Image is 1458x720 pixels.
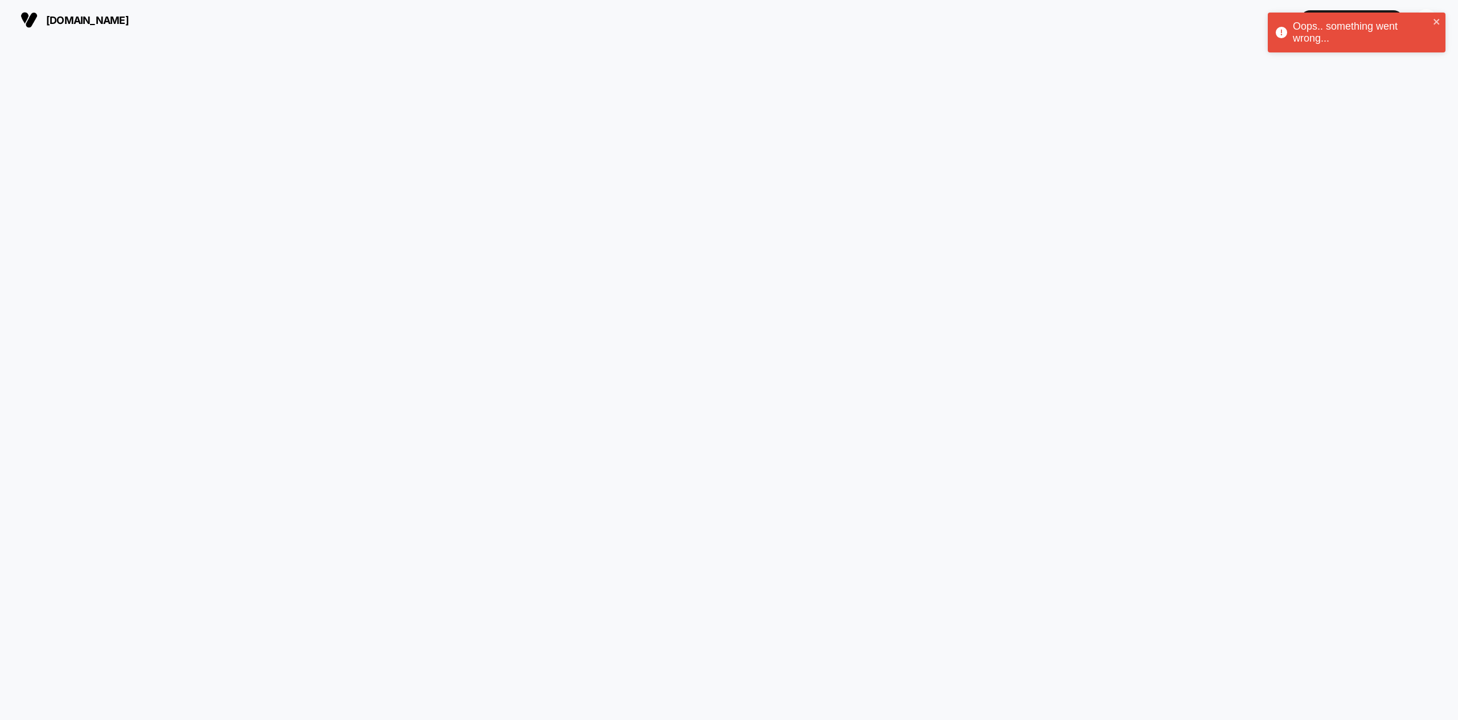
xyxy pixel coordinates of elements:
span: [DOMAIN_NAME] [46,14,129,26]
img: Visually logo [21,11,38,29]
div: Oops.. something went wrong... [1293,21,1430,44]
button: close [1433,17,1441,28]
button: [DOMAIN_NAME] [17,11,132,29]
button: OK [1412,9,1441,32]
div: OK [1415,9,1437,31]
